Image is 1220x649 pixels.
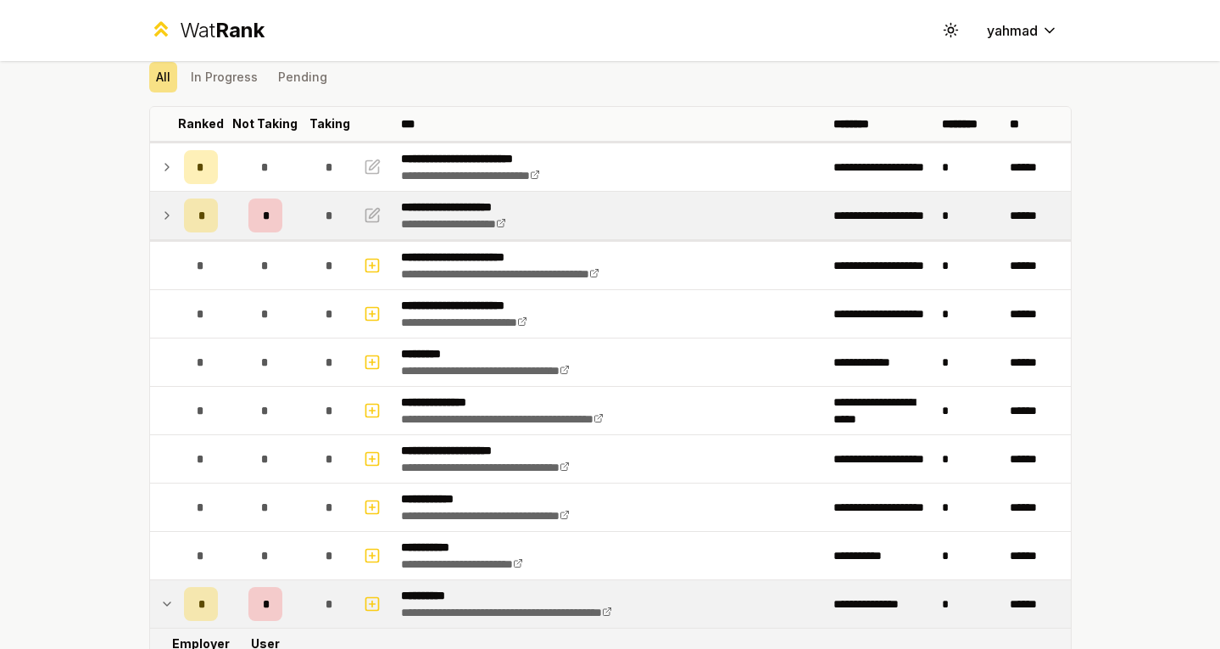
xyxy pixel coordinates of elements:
p: Not Taking [232,115,298,132]
span: yahmad [987,20,1038,41]
div: Wat [180,17,265,44]
span: Rank [215,18,265,42]
button: yahmad [973,15,1072,46]
p: Taking [309,115,350,132]
a: WatRank [149,17,265,44]
button: Pending [271,62,334,92]
button: In Progress [184,62,265,92]
p: Ranked [178,115,224,132]
button: All [149,62,177,92]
